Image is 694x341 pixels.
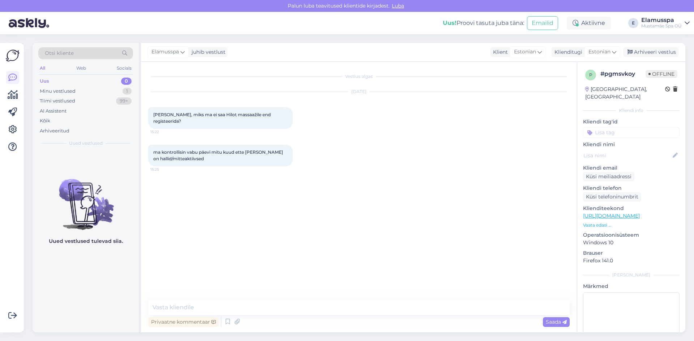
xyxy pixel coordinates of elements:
[583,192,641,202] div: Küsi telefoninumbrit
[583,127,680,138] input: Lisa tag
[583,249,680,257] p: Brauser
[646,70,677,78] span: Offline
[115,64,133,73] div: Socials
[546,319,567,325] span: Saada
[583,107,680,114] div: Kliendi info
[6,49,20,62] img: Askly Logo
[567,17,611,30] div: Aktiivne
[189,48,226,56] div: juhib vestlust
[641,17,690,29] a: ElamusspaMustamäe Spa OÜ
[153,112,272,124] span: [PERSON_NAME], miks ma ei saa Hilot massaažile end registeerida?
[583,283,680,290] p: Märkmed
[628,18,638,28] div: E
[514,48,536,56] span: Estonian
[527,16,558,30] button: Emailid
[641,23,682,29] div: Mustamäe Spa OÜ
[151,48,179,56] span: Elamusspa
[585,86,665,101] div: [GEOGRAPHIC_DATA], [GEOGRAPHIC_DATA]
[588,48,611,56] span: Estonian
[148,88,570,95] div: [DATE]
[443,19,457,26] b: Uus!
[583,213,640,219] a: [URL][DOMAIN_NAME]
[390,3,406,9] span: Luba
[583,141,680,148] p: Kliendi nimi
[49,237,123,245] p: Uued vestlused tulevad siia.
[623,47,679,57] div: Arhiveeri vestlus
[40,78,49,85] div: Uus
[583,222,680,228] p: Vaata edasi ...
[33,166,139,231] img: No chats
[583,118,680,126] p: Kliendi tag'id
[583,205,680,212] p: Klienditeekond
[38,64,47,73] div: All
[150,129,177,135] span: 15:22
[40,88,76,95] div: Minu vestlused
[583,172,634,182] div: Küsi meiliaadressi
[123,88,132,95] div: 1
[641,17,682,23] div: Elamusspa
[600,70,646,78] div: # pgmsvkoy
[583,272,680,278] div: [PERSON_NAME]
[583,152,671,159] input: Lisa nimi
[583,164,680,172] p: Kliendi email
[150,167,177,172] span: 15:25
[45,49,74,57] span: Otsi kliente
[148,317,219,327] div: Privaatne kommentaar
[153,149,284,161] span: ma kontrollisin vabu päevi mitu kuud ette [PERSON_NAME] on hallid/mitteaktiivsed
[75,64,87,73] div: Web
[40,108,67,115] div: AI Assistent
[148,73,570,80] div: Vestlus algas
[583,257,680,265] p: Firefox 141.0
[116,97,132,105] div: 99+
[69,140,103,147] span: Uued vestlused
[490,48,508,56] div: Klient
[40,117,50,124] div: Kõik
[40,97,75,105] div: Tiimi vestlused
[589,72,592,78] span: p
[552,48,582,56] div: Klienditugi
[583,231,680,239] p: Operatsioonisüsteem
[443,19,524,27] div: Proovi tasuta juba täna:
[583,184,680,192] p: Kliendi telefon
[583,239,680,246] p: Windows 10
[40,127,69,135] div: Arhiveeritud
[121,78,132,85] div: 0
